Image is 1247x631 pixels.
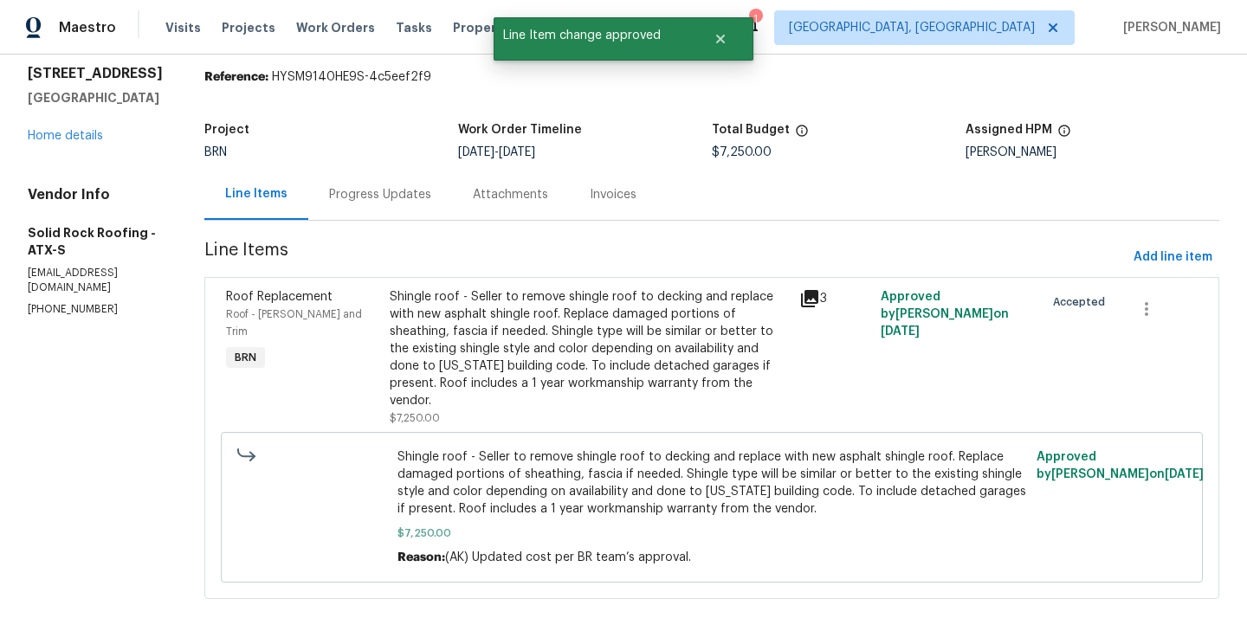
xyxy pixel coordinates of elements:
[458,124,582,136] h5: Work Order Timeline
[59,19,116,36] span: Maestro
[390,413,440,423] span: $7,250.00
[165,19,201,36] span: Visits
[204,68,1219,86] div: HYSM9140HE9S-4c5eef2f9
[28,130,103,142] a: Home details
[590,186,636,203] div: Invoices
[329,186,431,203] div: Progress Updates
[799,288,870,309] div: 3
[225,185,288,203] div: Line Items
[499,146,535,158] span: [DATE]
[222,19,275,36] span: Projects
[966,124,1052,136] h5: Assigned HPM
[458,146,494,158] span: [DATE]
[28,186,163,203] h4: Vendor Info
[692,22,749,56] button: Close
[458,146,535,158] span: -
[397,551,445,563] span: Reason:
[712,124,790,136] h5: Total Budget
[749,10,761,28] div: 1
[1165,468,1204,480] span: [DATE]
[473,186,548,203] div: Attachments
[1127,241,1219,274] button: Add line item
[445,551,691,563] span: (AK) Updated cost per BR team’s approval.
[1116,19,1221,36] span: [PERSON_NAME]
[204,146,227,158] span: BRN
[296,19,375,36] span: Work Orders
[453,19,520,36] span: Properties
[881,291,1009,338] span: Approved by [PERSON_NAME] on
[1134,247,1212,268] span: Add line item
[1053,293,1112,311] span: Accepted
[1037,451,1204,480] span: Approved by [PERSON_NAME] on
[396,22,432,34] span: Tasks
[28,266,163,295] p: [EMAIL_ADDRESS][DOMAIN_NAME]
[28,302,163,317] p: [PHONE_NUMBER]
[226,309,362,337] span: Roof - [PERSON_NAME] and Trim
[1057,124,1071,146] span: The hpm assigned to this work order.
[204,241,1127,274] span: Line Items
[204,71,268,83] b: Reference:
[204,124,249,136] h5: Project
[881,325,920,338] span: [DATE]
[397,525,1027,542] span: $7,250.00
[390,288,789,409] div: Shingle roof - Seller to remove shingle roof to decking and replace with new asphalt shingle roof...
[795,124,809,146] span: The total cost of line items that have been proposed by Opendoor. This sum includes line items th...
[28,89,163,106] h5: [GEOGRAPHIC_DATA]
[966,146,1219,158] div: [PERSON_NAME]
[494,17,692,54] span: Line Item change approved
[226,291,333,303] span: Roof Replacement
[28,65,163,82] h2: [STREET_ADDRESS]
[228,349,263,366] span: BRN
[712,146,772,158] span: $7,250.00
[397,448,1027,518] span: Shingle roof - Seller to remove shingle roof to decking and replace with new asphalt shingle roof...
[789,19,1035,36] span: [GEOGRAPHIC_DATA], [GEOGRAPHIC_DATA]
[28,224,163,259] h5: Solid Rock Roofing - ATX-S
